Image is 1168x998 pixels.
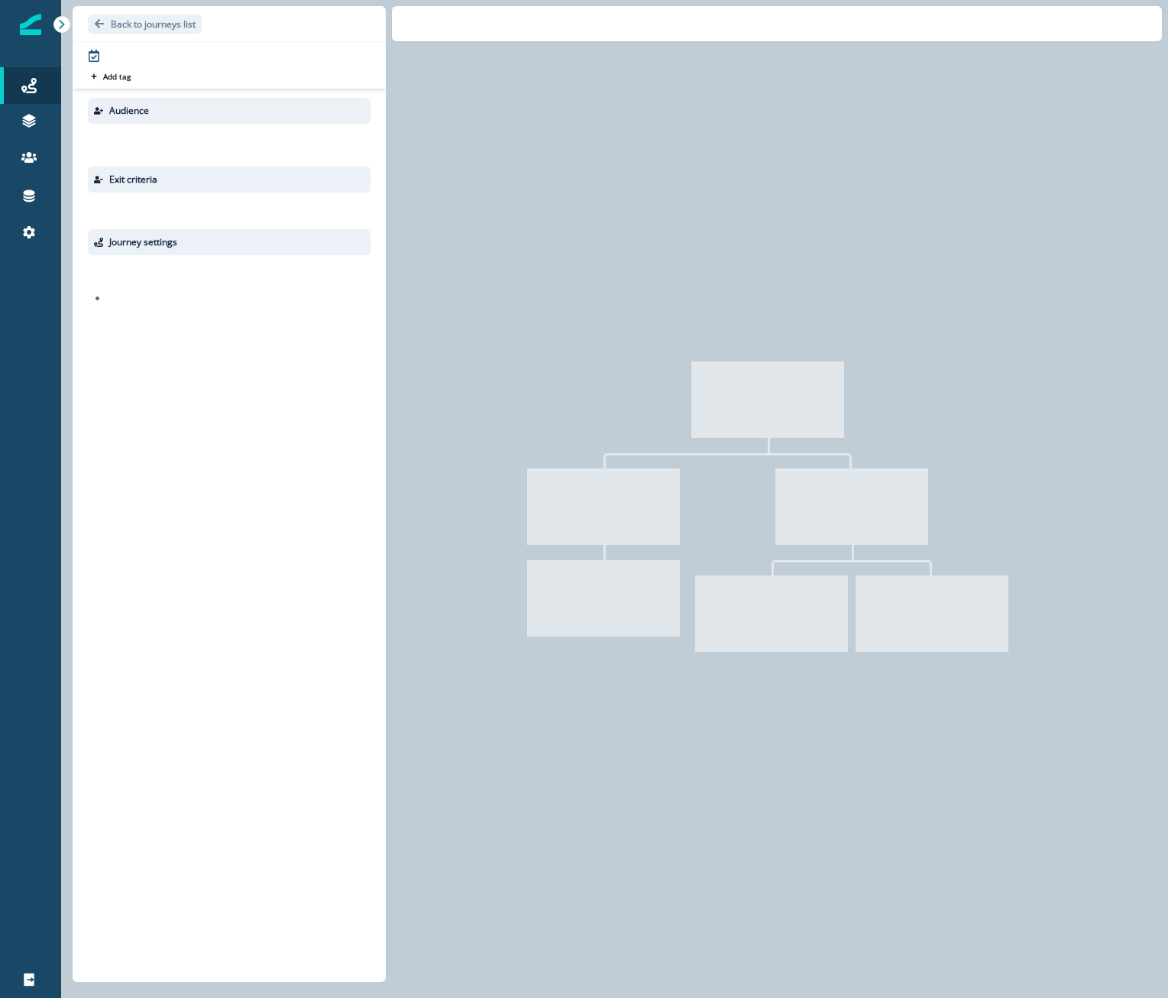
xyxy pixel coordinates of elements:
[88,70,134,83] button: Add tag
[103,72,131,81] p: Add tag
[111,18,196,31] p: Back to journeys list
[109,104,149,118] p: Audience
[20,14,41,35] img: Inflection
[109,235,177,249] p: Journey settings
[109,173,157,186] p: Exit criteria
[88,15,202,34] button: Go back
